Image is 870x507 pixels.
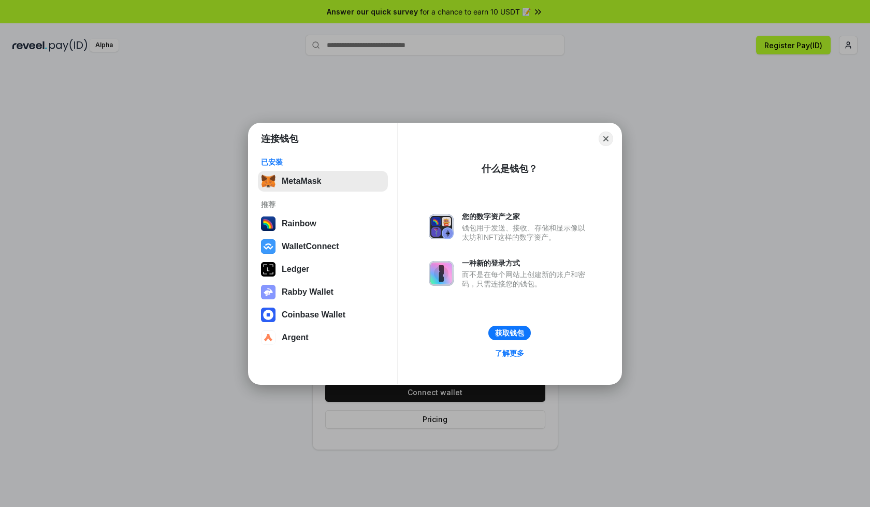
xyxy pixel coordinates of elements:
[489,346,530,360] a: 了解更多
[261,174,275,189] img: svg+xml,%3Csvg%20fill%3D%22none%22%20height%3D%2233%22%20viewBox%3D%220%200%2035%2033%22%20width%...
[429,261,454,286] img: svg+xml,%3Csvg%20xmlns%3D%22http%3A%2F%2Fwww.w3.org%2F2000%2Fsvg%22%20fill%3D%22none%22%20viewBox...
[258,236,388,257] button: WalletConnect
[261,200,385,209] div: 推荐
[258,171,388,192] button: MetaMask
[282,310,345,320] div: Coinbase Wallet
[258,327,388,348] button: Argent
[282,219,316,228] div: Rainbow
[261,285,275,299] img: svg+xml,%3Csvg%20xmlns%3D%22http%3A%2F%2Fwww.w3.org%2F2000%2Fsvg%22%20fill%3D%22none%22%20viewBox...
[495,349,524,358] div: 了解更多
[261,308,275,322] img: svg+xml,%3Csvg%20width%3D%2228%22%20height%3D%2228%22%20viewBox%3D%220%200%2028%2028%22%20fill%3D...
[495,328,524,338] div: 获取钱包
[258,213,388,234] button: Rainbow
[261,133,298,145] h1: 连接钱包
[261,157,385,167] div: 已安装
[488,326,531,340] button: 获取钱包
[282,242,339,251] div: WalletConnect
[261,262,275,277] img: svg+xml,%3Csvg%20xmlns%3D%22http%3A%2F%2Fwww.w3.org%2F2000%2Fsvg%22%20width%3D%2228%22%20height%3...
[462,270,590,288] div: 而不是在每个网站上创建新的账户和密码，只需连接您的钱包。
[261,330,275,345] img: svg+xml,%3Csvg%20width%3D%2228%22%20height%3D%2228%22%20viewBox%3D%220%200%2028%2028%22%20fill%3D...
[282,287,334,297] div: Rabby Wallet
[258,282,388,302] button: Rabby Wallet
[429,214,454,239] img: svg+xml,%3Csvg%20xmlns%3D%22http%3A%2F%2Fwww.w3.org%2F2000%2Fsvg%22%20fill%3D%22none%22%20viewBox...
[258,305,388,325] button: Coinbase Wallet
[282,265,309,274] div: Ledger
[599,132,613,146] button: Close
[261,239,275,254] img: svg+xml,%3Csvg%20width%3D%2228%22%20height%3D%2228%22%20viewBox%3D%220%200%2028%2028%22%20fill%3D...
[462,223,590,242] div: 钱包用于发送、接收、存储和显示像以太坊和NFT这样的数字资产。
[282,333,309,342] div: Argent
[258,259,388,280] button: Ledger
[462,258,590,268] div: 一种新的登录方式
[261,216,275,231] img: svg+xml,%3Csvg%20width%3D%22120%22%20height%3D%22120%22%20viewBox%3D%220%200%20120%20120%22%20fil...
[462,212,590,221] div: 您的数字资产之家
[482,163,538,175] div: 什么是钱包？
[282,177,321,186] div: MetaMask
